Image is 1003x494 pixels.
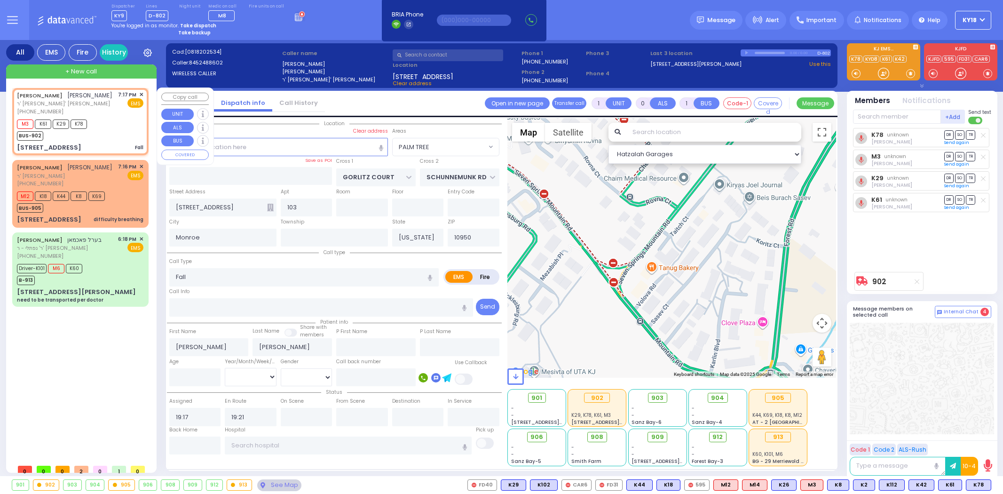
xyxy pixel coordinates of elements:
[139,235,143,243] span: ✕
[472,271,498,283] label: Fire
[282,76,389,84] label: ר' [PERSON_NAME]' [PERSON_NAME]
[53,191,69,201] span: K44
[472,483,476,487] img: red-radio-icon.svg
[17,203,43,213] span: BUS-905
[955,152,964,161] span: SO
[871,182,912,189] span: Yikseal Yosef Neuman
[172,59,279,67] label: Caller:
[511,451,514,458] span: -
[626,123,801,142] input: Search location
[887,175,909,182] span: unknown
[521,77,568,84] label: [PHONE_NUMBER]
[169,258,192,265] label: Call Type
[765,432,791,442] div: 913
[127,243,143,252] span: EMS
[281,188,289,196] label: Apt
[955,195,964,204] span: SO
[485,97,550,109] a: Open in new page
[944,309,979,315] span: Internal Chat
[853,306,935,318] h5: Message members on selected call
[71,191,87,201] span: K8
[467,479,497,491] div: FD40
[692,458,723,465] span: Forest Bay-3
[476,299,499,315] button: Send
[249,4,284,9] label: Fire units on call
[399,143,429,152] span: PALM TREE
[968,109,991,116] span: Send text
[530,432,543,442] span: 906
[521,68,583,76] span: Phone 2
[336,188,350,196] label: Room
[853,479,875,491] div: BLS
[17,296,103,303] div: need to be transported per doctor
[771,479,797,491] div: BLS
[17,215,81,224] div: [STREET_ADDRESS]
[944,183,969,189] a: Send again
[161,135,194,147] button: BUS
[67,236,102,244] span: בערל פאכמאן
[530,479,558,491] div: BLS
[35,191,51,201] span: K18
[300,324,327,331] small: Share with
[353,127,388,135] label: Clear address
[17,264,47,273] span: Driver-K101
[336,158,353,165] label: Cross 1
[6,44,34,61] div: All
[118,91,136,98] span: 7:17 PM
[942,56,956,63] a: 595
[944,152,954,161] span: DR
[53,120,69,129] span: K29
[944,195,954,204] span: DR
[139,163,143,171] span: ✕
[511,412,514,419] span: -
[393,61,518,69] label: Location
[707,16,735,25] span: Message
[924,47,997,53] label: KJFD
[208,4,238,9] label: Medic on call
[926,56,941,63] a: KJFD
[88,191,105,201] span: K69
[321,389,347,396] span: Status
[944,161,969,167] a: Send again
[966,174,975,183] span: TR
[37,466,51,473] span: 0
[944,205,969,210] a: Send again
[161,480,179,490] div: 908
[184,480,202,490] div: 909
[955,174,964,183] span: SO
[35,120,51,129] span: K61
[501,479,526,491] div: BLS
[169,426,197,434] label: Back Home
[66,264,82,273] span: K60
[139,480,157,490] div: 906
[146,4,168,9] label: Lines
[694,97,719,109] button: BUS
[17,100,112,108] span: ר' [PERSON_NAME]' [PERSON_NAME]
[651,393,663,403] span: 903
[17,164,63,171] a: [PERSON_NAME]
[864,16,901,24] span: Notifications
[63,480,81,490] div: 903
[566,483,570,487] img: red-radio-icon.svg
[684,479,710,491] div: 595
[281,358,299,366] label: Gender
[511,405,514,412] span: -
[957,56,971,63] a: FD31
[448,398,472,405] label: In Service
[17,131,43,141] span: BUS-902
[806,16,837,24] span: Important
[586,49,647,57] span: Phone 3
[55,466,70,473] span: 0
[93,466,107,473] span: 0
[656,479,680,491] div: BLS
[884,153,906,160] span: unknown
[127,171,143,180] span: EMS
[179,4,200,9] label: Night unit
[131,466,145,473] span: 0
[511,444,514,451] span: -
[37,44,65,61] div: EMS
[871,196,882,203] a: K61
[161,93,209,102] button: Copy call
[282,49,389,57] label: Caller name
[67,163,112,171] span: [PERSON_NAME]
